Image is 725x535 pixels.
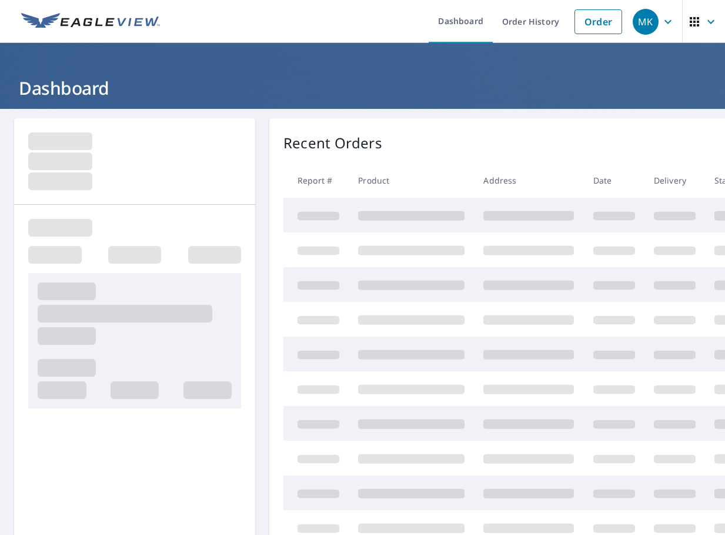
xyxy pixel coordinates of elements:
[474,163,583,198] th: Address
[14,76,711,100] h1: Dashboard
[349,163,474,198] th: Product
[644,163,705,198] th: Delivery
[633,9,659,35] div: MK
[283,163,349,198] th: Report #
[283,132,382,154] p: Recent Orders
[584,163,644,198] th: Date
[21,13,160,31] img: EV Logo
[574,9,622,34] a: Order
